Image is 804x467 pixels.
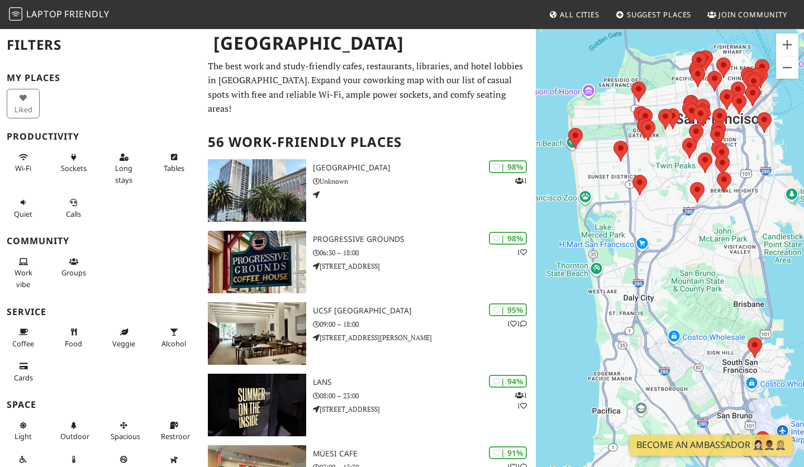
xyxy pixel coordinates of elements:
[544,4,604,25] a: All Cities
[61,268,86,278] span: Group tables
[489,232,527,245] div: | 98%
[489,160,527,173] div: | 98%
[630,435,793,456] a: Become an Ambassador 🤵🏻‍♀️🤵🏾‍♂️🤵🏼‍♀️
[201,159,536,222] a: One Market Plaza | 98% 1 [GEOGRAPHIC_DATA] Unknown
[776,34,798,56] button: Zoom in
[703,4,792,25] a: Join Community
[313,332,536,343] p: [STREET_ADDRESS][PERSON_NAME]
[15,431,32,441] span: Natural light
[208,302,306,365] img: UCSF Mission Bay FAMRI Library
[208,231,306,293] img: Progressive Grounds
[14,209,32,219] span: Quiet
[507,318,527,329] p: 1 1
[15,268,32,289] span: People working
[26,8,63,20] span: Laptop
[61,163,87,173] span: Power sockets
[161,431,194,441] span: Restroom
[313,449,536,459] h3: Müesi Cafe
[201,302,536,365] a: UCSF Mission Bay FAMRI Library | 95% 11 UCSF [GEOGRAPHIC_DATA] 09:00 – 18:00 [STREET_ADDRESS][PER...
[111,431,140,441] span: Spacious
[208,374,306,436] img: LANS
[115,163,132,184] span: Long stays
[208,159,306,222] img: One Market Plaza
[164,163,184,173] span: Work-friendly tables
[57,148,90,178] button: Sockets
[7,323,40,352] button: Coffee
[7,307,194,317] h3: Service
[201,231,536,293] a: Progressive Grounds | 98% 1 Progressive Grounds 06:30 – 18:00 [STREET_ADDRESS]
[9,5,110,25] a: LaptopFriendly LaptopFriendly
[14,373,33,383] span: Credit cards
[313,163,536,173] h3: [GEOGRAPHIC_DATA]
[776,56,798,79] button: Zoom out
[208,125,530,159] h2: 56 Work-Friendly Places
[66,209,81,219] span: Video/audio calls
[489,375,527,388] div: | 94%
[12,339,34,349] span: Coffee
[313,235,536,244] h3: Progressive Grounds
[161,339,186,349] span: Alcohol
[65,339,82,349] span: Food
[489,446,527,459] div: | 91%
[64,8,109,20] span: Friendly
[515,390,527,411] p: 1 1
[57,193,90,223] button: Calls
[158,416,191,446] button: Restroom
[7,357,40,387] button: Cards
[7,416,40,446] button: Light
[57,323,90,352] button: Food
[313,306,536,316] h3: UCSF [GEOGRAPHIC_DATA]
[719,9,787,20] span: Join Community
[204,28,534,59] h1: [GEOGRAPHIC_DATA]
[158,148,191,178] button: Tables
[7,131,194,142] h3: Productivity
[112,339,135,349] span: Veggie
[7,73,194,83] h3: My Places
[107,416,140,446] button: Spacious
[313,261,536,271] p: [STREET_ADDRESS]
[7,28,194,62] h2: Filters
[313,247,536,258] p: 06:30 – 18:00
[7,148,40,178] button: Wi-Fi
[107,323,140,352] button: Veggie
[7,236,194,246] h3: Community
[515,175,527,186] p: 1
[15,163,31,173] span: Stable Wi-Fi
[201,374,536,436] a: LANS | 94% 11 LANS 08:00 – 23:00 [STREET_ADDRESS]
[489,303,527,316] div: | 95%
[208,59,530,116] p: The best work and study-friendly cafes, restaurants, libraries, and hotel lobbies in [GEOGRAPHIC_...
[7,193,40,223] button: Quiet
[313,319,536,330] p: 09:00 – 18:00
[57,252,90,282] button: Groups
[627,9,692,20] span: Suggest Places
[158,323,191,352] button: Alcohol
[560,9,600,20] span: All Cities
[313,404,536,414] p: [STREET_ADDRESS]
[9,7,22,21] img: LaptopFriendly
[7,252,40,293] button: Work vibe
[313,378,536,387] h3: LANS
[107,148,140,189] button: Long stays
[7,399,194,410] h3: Space
[60,431,89,441] span: Outdoor area
[313,390,536,401] p: 08:00 – 23:00
[517,247,527,258] p: 1
[611,4,696,25] a: Suggest Places
[313,176,536,187] p: Unknown
[57,416,90,446] button: Outdoor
